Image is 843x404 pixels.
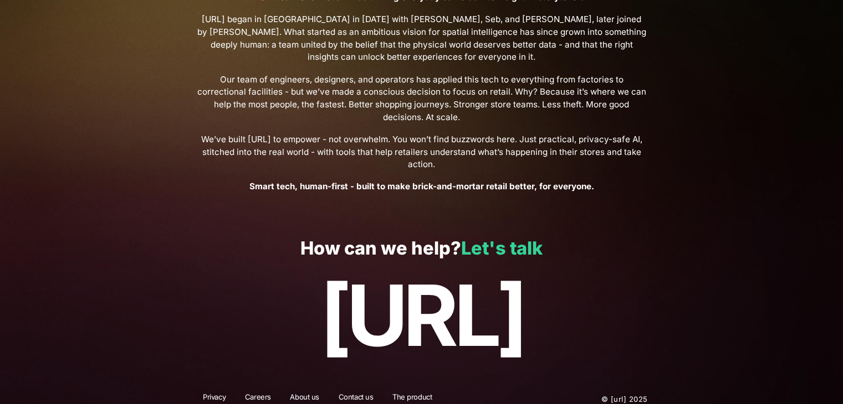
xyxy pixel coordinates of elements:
[24,268,819,363] p: [URL]
[24,239,819,259] p: How can we help?
[196,133,647,171] span: We’ve built [URL] to empower - not overwhelm. You won’t find buzzwords here. Just practical, priv...
[196,13,647,64] span: [URL] began in [GEOGRAPHIC_DATA] in [DATE] with [PERSON_NAME], Seb, and [PERSON_NAME], later join...
[196,74,647,124] span: Our team of engineers, designers, and operators has applied this tech to everything from factorie...
[249,181,594,191] strong: Smart tech, human-first - built to make brick-and-mortar retail better, for everyone.
[461,237,543,259] a: Let's talk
